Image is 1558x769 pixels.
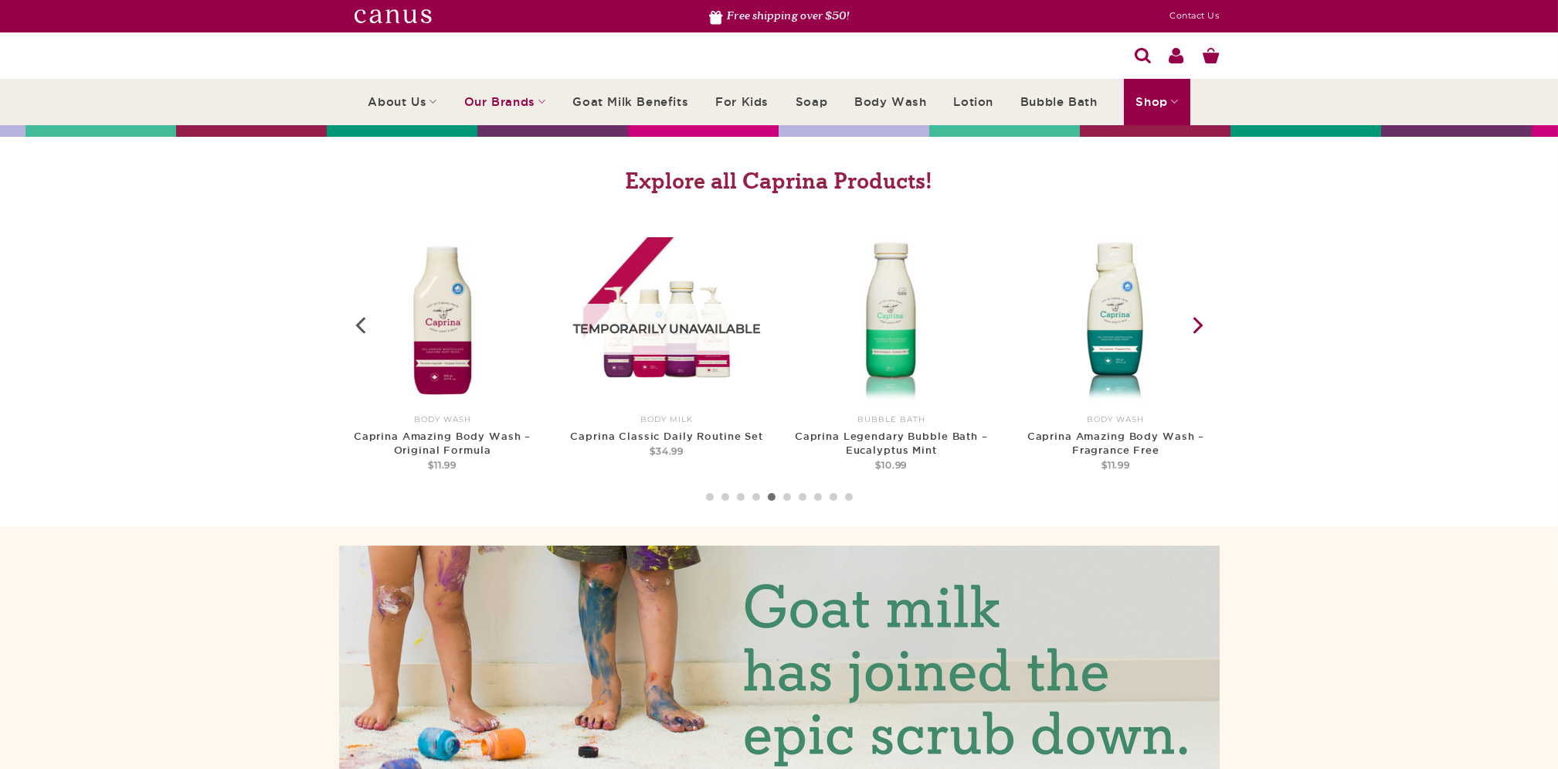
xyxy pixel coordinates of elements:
p: Body Wash [1019,413,1213,427]
span: $ [428,459,434,471]
a: For Kids [715,80,769,124]
p: Bubble Bath [794,413,988,427]
h2: Explore all Caprina Products! [339,167,1220,197]
li: Page dot 6 [783,493,791,501]
span: $ [1101,459,1108,471]
bdi: 34.99 [650,445,684,457]
bdi: 11.99 [1101,459,1130,471]
a: Caprina Classic Daily Routine Set [570,429,763,443]
li: Page dot 5 [768,493,776,501]
li: Page dot 8 [814,493,822,501]
a: Contact Us [1170,5,1220,27]
img: canutswhite.svg [355,9,432,22]
p: Body Milk [570,413,764,427]
a: Goat Milk Benefits [573,80,689,124]
li: Page dot 7 [799,493,806,501]
bdi: 11.99 [428,459,457,471]
span: $ [875,459,881,471]
img: goat milk bubble bath eucalyptus mint [808,237,975,404]
li: Page dot 3 [737,493,745,501]
button: Next [1183,253,1210,396]
li: Page dot 9 [830,493,837,501]
bdi: 10.99 [875,459,907,471]
p: Body Wash [345,413,539,427]
button: Previous [348,253,376,396]
li: Page dot 1 [706,493,714,501]
a: Caprina Amazing Body Wash – Original Formula [345,429,539,457]
li: Page dot 2 [721,493,729,501]
a: Body Wash [854,80,926,124]
a: Our Brands [464,79,546,124]
div: Temporarily Unavailable [562,304,772,355]
a: Soap [796,80,827,124]
a: Search [1135,40,1152,71]
li: Page dot 10 [845,493,853,501]
a: Shop [1124,79,1190,124]
li: Free shipping over $50! [709,6,848,26]
a: Caprina Legendary Bubble Bath – Eucalyptus Mint [794,429,988,457]
a: Bubble Bath [1020,80,1098,124]
span: $ [650,445,656,457]
li: Page dot 4 [752,493,760,501]
a: About Us [368,79,437,124]
a: Lotion [953,80,993,124]
a: Caprina Amazing Body Wash – Fragrance Free [1019,429,1213,457]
